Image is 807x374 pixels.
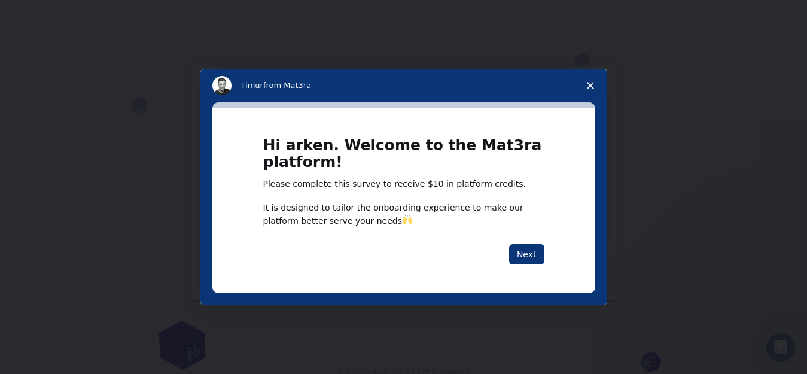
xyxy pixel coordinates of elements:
[574,69,607,102] span: Close survey
[263,202,544,226] div: It is designed to tailor the onboarding experience to make our platform better serve your needs
[263,178,544,190] div: Please complete this survey to receive $10 in platform credits.
[509,244,544,264] button: Next
[212,76,232,95] img: Profile image for Timur
[241,81,263,90] span: Timur
[263,137,544,178] h1: Hi arken. Welcome to the Mat3ra platform!
[263,81,311,90] span: from Mat3ra
[19,8,77,19] span: Assistance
